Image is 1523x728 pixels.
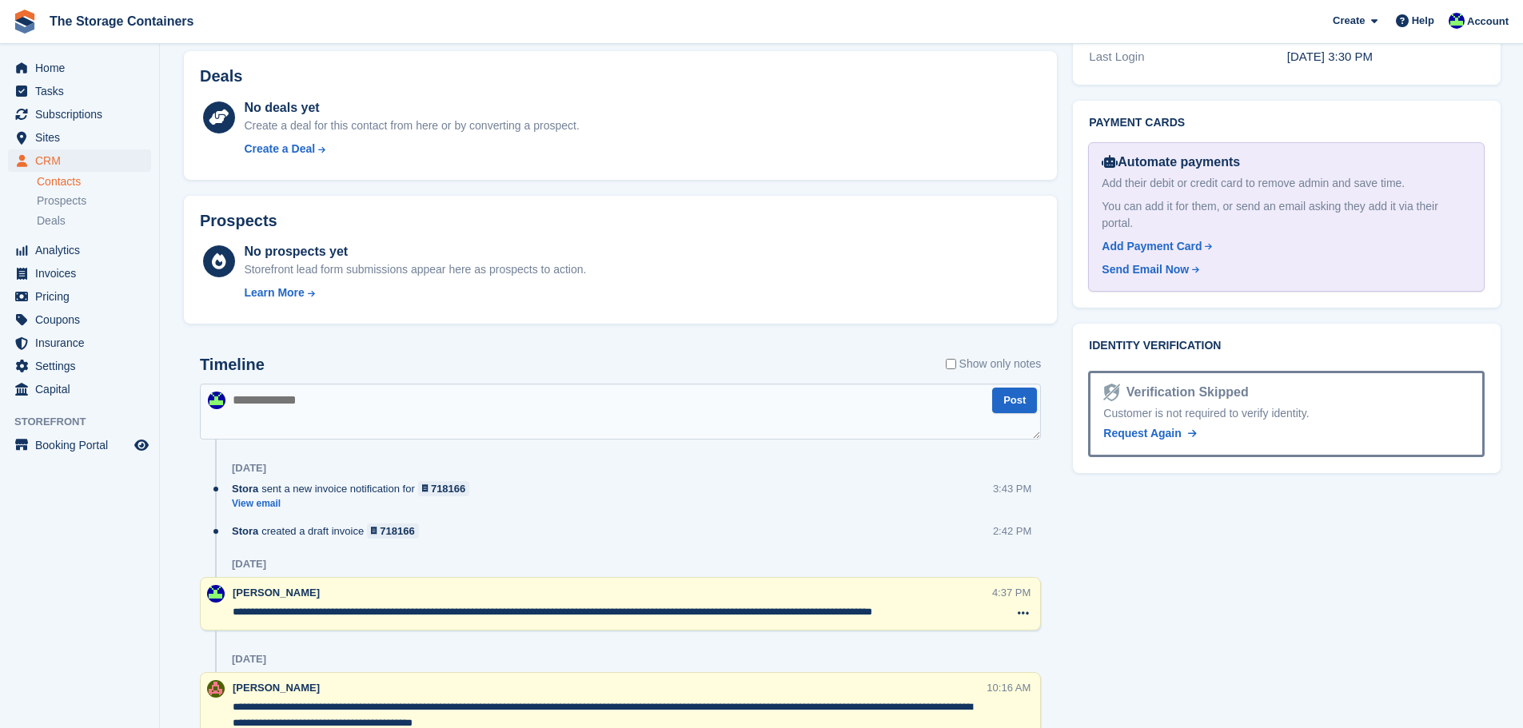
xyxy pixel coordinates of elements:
span: Prospects [37,193,86,209]
a: Preview store [132,436,151,455]
div: Create a deal for this contact from here or by converting a prospect. [244,117,579,134]
div: Customer is not required to verify identity. [1103,405,1469,422]
span: Help [1412,13,1434,29]
span: Storefront [14,414,159,430]
div: 718166 [431,481,465,496]
div: No deals yet [244,98,579,117]
a: 718166 [367,523,419,539]
a: menu [8,126,151,149]
span: Account [1467,14,1509,30]
div: 4:37 PM [992,585,1031,600]
a: menu [8,285,151,308]
span: Sites [35,126,131,149]
a: Create a Deal [244,141,579,157]
div: Automate payments [1102,153,1471,172]
div: Add Payment Card [1102,238,1202,255]
div: Storefront lead form submissions appear here as prospects to action. [244,261,586,278]
div: created a draft invoice [232,523,427,539]
span: Stora [232,523,258,539]
div: No prospects yet [244,242,586,261]
a: Request Again [1103,425,1196,442]
div: You can add it for them, or send an email asking they add it via their portal. [1102,198,1471,232]
span: Tasks [35,80,131,102]
a: menu [8,80,151,102]
h2: Identity verification [1089,340,1485,352]
img: Stacy Williams [207,585,225,603]
a: View email [232,497,477,511]
div: Create a Deal [244,141,315,157]
div: 10:16 AM [987,680,1031,695]
div: Learn More [244,284,304,301]
span: Deals [37,213,66,229]
img: Stacy Williams [1449,13,1465,29]
h2: Prospects [200,212,277,230]
div: 718166 [380,523,414,539]
a: Prospects [37,193,151,209]
img: Identity Verification Ready [1103,384,1119,401]
h2: Deals [200,67,242,86]
span: Capital [35,378,131,400]
a: menu [8,378,151,400]
img: Kirsty Simpson [207,680,225,698]
a: Learn More [244,284,586,301]
button: Post [992,388,1037,414]
div: Add their debit or credit card to remove admin and save time. [1102,175,1471,192]
a: menu [8,332,151,354]
span: CRM [35,149,131,172]
a: menu [8,355,151,377]
div: Verification Skipped [1120,383,1249,402]
a: Deals [37,213,151,229]
div: Last Login [1089,48,1286,66]
div: Send Email Now [1102,261,1189,278]
span: [PERSON_NAME] [233,587,320,599]
span: Coupons [35,308,131,331]
a: menu [8,434,151,456]
time: 2025-05-28 14:30:15 UTC [1287,50,1373,63]
span: Insurance [35,332,131,354]
a: The Storage Containers [43,8,200,34]
a: 718166 [418,481,470,496]
span: Invoices [35,262,131,284]
h2: Timeline [200,356,265,374]
span: Create [1333,13,1365,29]
span: [PERSON_NAME] [233,682,320,694]
a: menu [8,149,151,172]
a: menu [8,308,151,331]
span: Pricing [35,285,131,308]
a: menu [8,239,151,261]
div: sent a new invoice notification for [232,481,477,496]
input: Show only notes [946,356,956,372]
a: Add Payment Card [1102,238,1465,255]
span: Subscriptions [35,103,131,125]
h2: Payment cards [1089,117,1485,129]
a: menu [8,262,151,284]
span: Stora [232,481,258,496]
img: Stacy Williams [208,392,225,409]
span: Booking Portal [35,434,131,456]
div: [DATE] [232,558,266,571]
div: 2:42 PM [993,523,1031,539]
a: Contacts [37,174,151,189]
span: Request Again [1103,427,1182,440]
div: [DATE] [232,462,266,475]
span: Analytics [35,239,131,261]
div: [DATE] [232,653,266,666]
a: menu [8,57,151,79]
span: Settings [35,355,131,377]
label: Show only notes [946,356,1042,372]
span: Home [35,57,131,79]
div: 3:43 PM [993,481,1031,496]
a: menu [8,103,151,125]
img: stora-icon-8386f47178a22dfd0bd8f6a31ec36ba5ce8667c1dd55bd0f319d3a0aa187defe.svg [13,10,37,34]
